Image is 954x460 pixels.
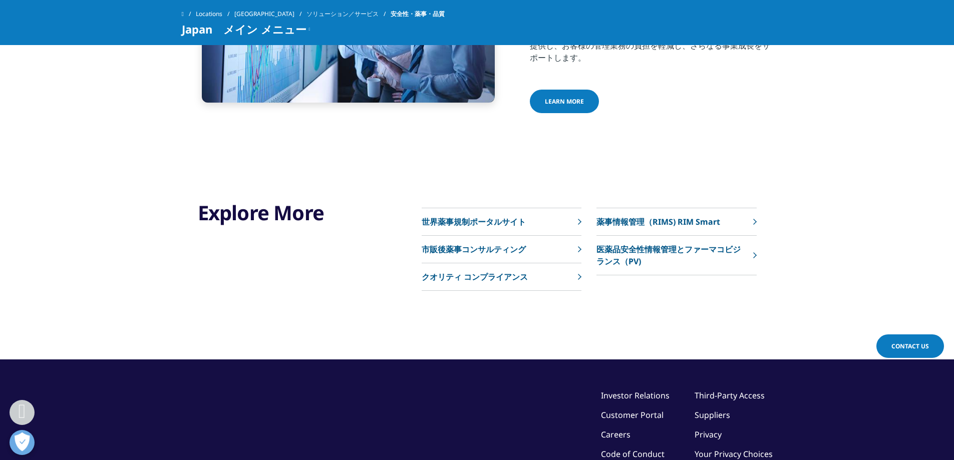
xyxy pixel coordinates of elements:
a: Code of Conduct [601,448,665,459]
p: 薬事情報管理（RIMS) RIM Smart [596,216,720,228]
span: Japan メイン メニュー [182,23,306,35]
a: 市販後薬事コンサルティング [422,236,581,263]
a: ソリューション／サービス [306,5,391,23]
a: Contact Us [876,334,944,358]
a: [GEOGRAPHIC_DATA] [234,5,306,23]
a: Third-Party Access [695,390,765,401]
a: Customer Portal [601,409,664,420]
a: Careers [601,429,630,440]
a: 医薬品安全性情報管理とファーマコビジランス（PV) [596,236,756,275]
p: 市販後薬事コンサルティング [422,243,526,255]
a: Suppliers [695,409,730,420]
a: Locations [196,5,234,23]
span: Learn more [545,97,584,106]
a: Investor Relations [601,390,670,401]
a: クオリティ コンプライアンス [422,263,581,291]
h3: Explore More [198,200,365,225]
span: Contact Us [891,342,929,350]
a: 薬事情報管理（RIMS) RIM Smart [596,208,756,236]
a: 世界薬事規制ポータルサイト [422,208,581,236]
a: Learn more [530,90,599,113]
a: Privacy [695,429,722,440]
a: Your Privacy Choices [695,448,773,459]
p: 医薬品安全性情報管理とファーマコビジランス（PV) [596,243,748,267]
p: 世界薬事規制ポータルサイト [422,216,526,228]
span: 安全性・薬事・品質 [391,5,445,23]
p: クオリティ コンプライアンス [422,271,528,283]
button: 優先設定センターを開く [10,430,35,455]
